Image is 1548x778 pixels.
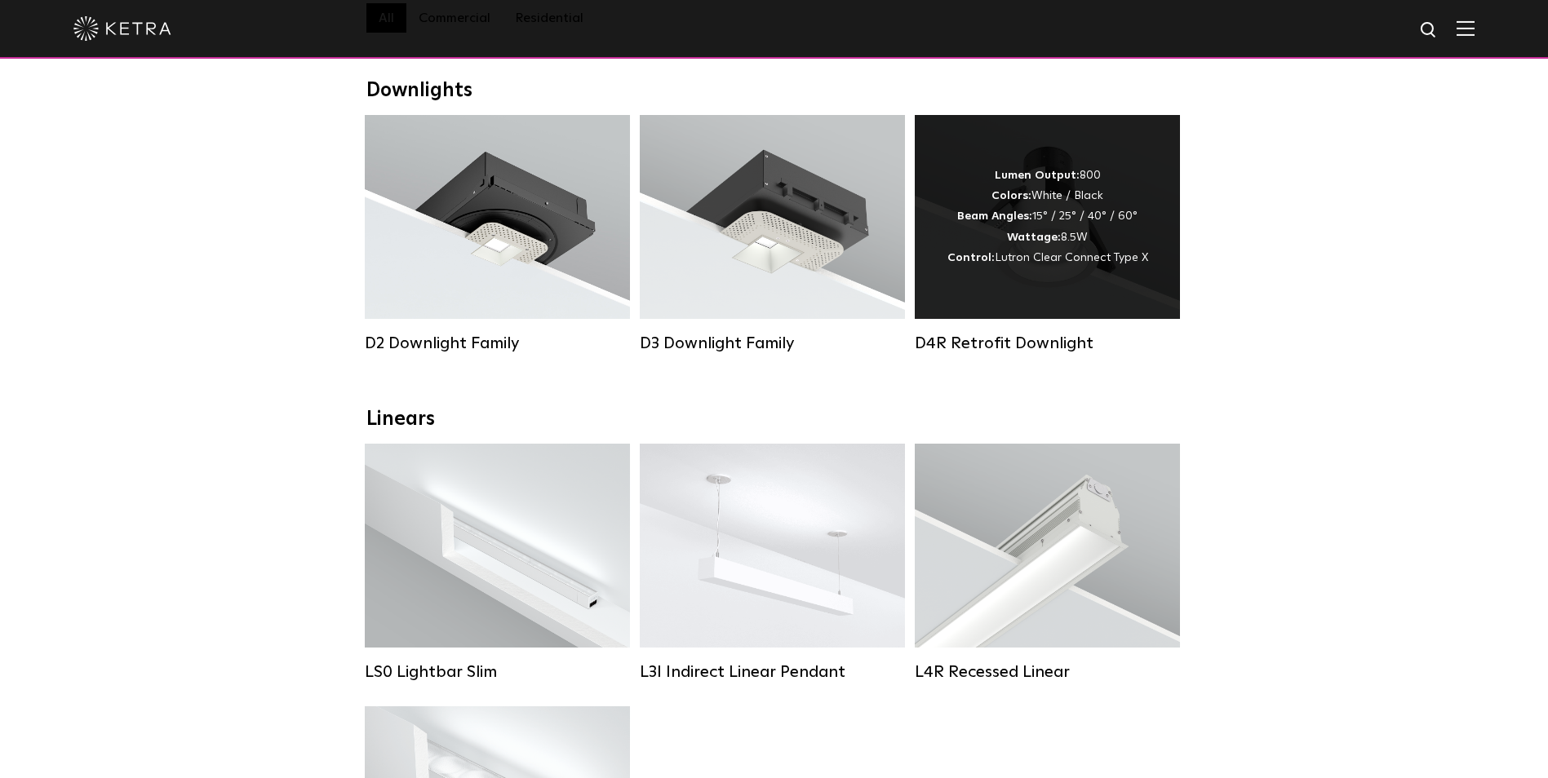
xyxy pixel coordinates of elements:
a: D4R Retrofit Downlight Lumen Output:800Colors:White / BlackBeam Angles:15° / 25° / 40° / 60°Watta... [915,115,1180,353]
div: L4R Recessed Linear [915,662,1180,682]
strong: Lumen Output: [995,170,1080,181]
img: search icon [1419,20,1439,41]
div: 800 White / Black 15° / 25° / 40° / 60° 8.5W [947,166,1148,268]
div: Downlights [366,79,1182,103]
strong: Colors: [991,190,1031,201]
div: LS0 Lightbar Slim [365,662,630,682]
div: D3 Downlight Family [640,334,905,353]
div: L3I Indirect Linear Pendant [640,662,905,682]
a: L4R Recessed Linear Lumen Output:400 / 600 / 800 / 1000Colors:White / BlackControl:Lutron Clear C... [915,444,1180,682]
img: ketra-logo-2019-white [73,16,171,41]
strong: Control: [947,252,995,263]
a: D3 Downlight Family Lumen Output:700 / 900 / 1100Colors:White / Black / Silver / Bronze / Paintab... [640,115,905,353]
a: D2 Downlight Family Lumen Output:1200Colors:White / Black / Gloss Black / Silver / Bronze / Silve... [365,115,630,353]
span: Lutron Clear Connect Type X [995,252,1148,263]
a: LS0 Lightbar Slim Lumen Output:200 / 350Colors:White / BlackControl:X96 Controller [365,444,630,682]
div: D2 Downlight Family [365,334,630,353]
div: D4R Retrofit Downlight [915,334,1180,353]
strong: Beam Angles: [957,210,1032,222]
strong: Wattage: [1007,232,1061,243]
div: Linears [366,408,1182,431]
img: Hamburger%20Nav.svg [1457,20,1475,36]
a: L3I Indirect Linear Pendant Lumen Output:400 / 600 / 800 / 1000Housing Colors:White / BlackContro... [640,444,905,682]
